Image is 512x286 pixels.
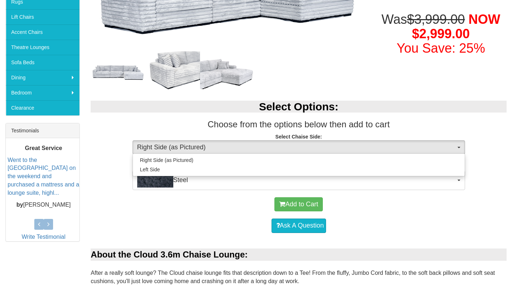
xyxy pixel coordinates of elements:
[137,143,456,152] span: Right Side (as Pictured)
[275,134,322,140] strong: Select Chaise Side:
[6,100,79,115] a: Clearance
[397,41,485,56] font: You Save: 25%
[8,157,79,196] a: Went to the [GEOGRAPHIC_DATA] on the weekend and purchased a mattress and a lounge suite, highl...
[407,12,465,27] del: $3,999.00
[6,9,79,25] a: Lift Chairs
[6,123,79,138] div: Testimonials
[6,55,79,70] a: Sofa Beds
[25,145,62,151] b: Great Service
[91,248,507,261] div: About the Cloud 3.6m Chaise Lounge:
[6,40,79,55] a: Theatre Lounges
[274,197,323,212] button: Add to Cart
[259,101,338,113] b: Select Options:
[6,70,79,85] a: Dining
[137,173,173,188] img: Steel
[6,25,79,40] a: Accent Chairs
[91,120,507,129] h3: Choose from the options below then add to cart
[140,166,160,173] span: Left Side
[8,201,79,209] p: [PERSON_NAME]
[6,85,79,100] a: Bedroom
[375,12,507,55] h1: Was
[412,12,500,41] span: NOW $2,999.00
[137,173,456,188] span: Steel
[17,202,23,208] b: by
[133,140,465,155] button: Right Side (as Pictured)
[140,157,194,164] span: Right Side (as Pictured)
[133,171,465,190] button: SteelSteel
[272,219,326,233] a: Ask A Question
[22,234,65,240] a: Write Testimonial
